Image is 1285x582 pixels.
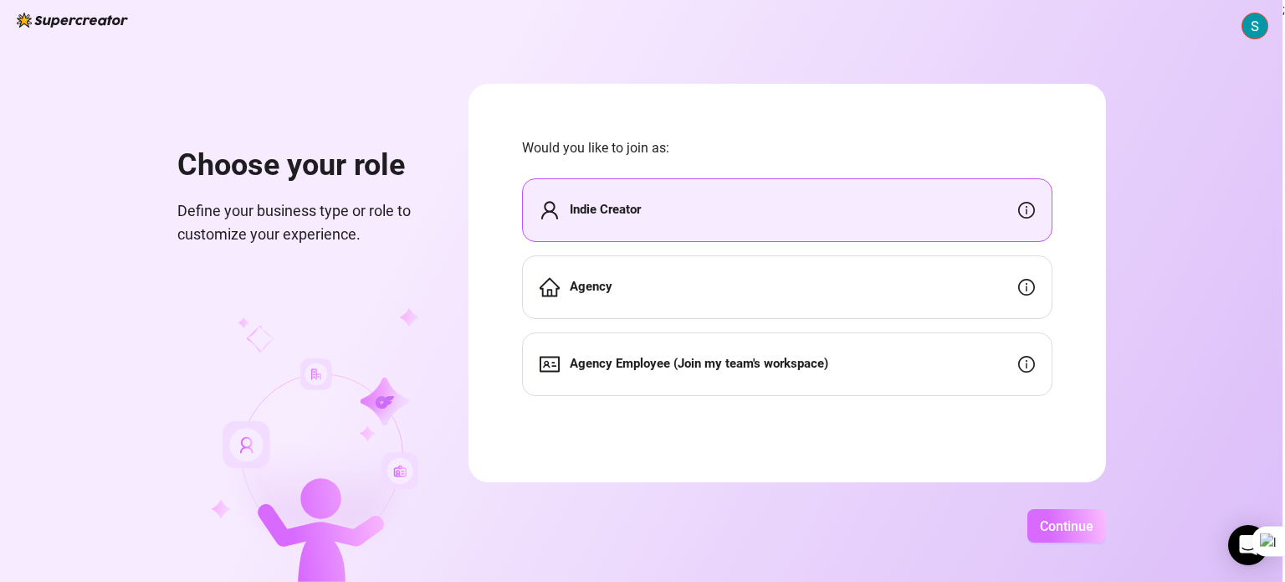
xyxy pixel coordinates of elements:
span: user [540,200,560,220]
span: Continue [1040,518,1093,534]
span: info-circle [1018,279,1035,296]
span: Define your business type or role to customize your experience. [177,199,428,247]
img: ACg8ocJHAk4k4B0emS4fLwBpMak5MJmCzSBxu6NJ01_uorEEdH2V=s96-c [1242,13,1267,39]
div: Open Intercom Messenger [1228,525,1268,565]
span: idcard [540,354,560,374]
span: home [540,277,560,297]
strong: Indie Creator [570,202,641,217]
span: info-circle [1018,202,1035,219]
span: Would you like to join as: [522,137,1052,158]
button: Continue [1027,509,1106,543]
h1: Choose your role [177,147,428,184]
strong: Agency [570,279,612,294]
strong: Agency Employee (Join my team's workspace) [570,356,828,371]
img: logo [17,13,128,28]
span: info-circle [1018,356,1035,373]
